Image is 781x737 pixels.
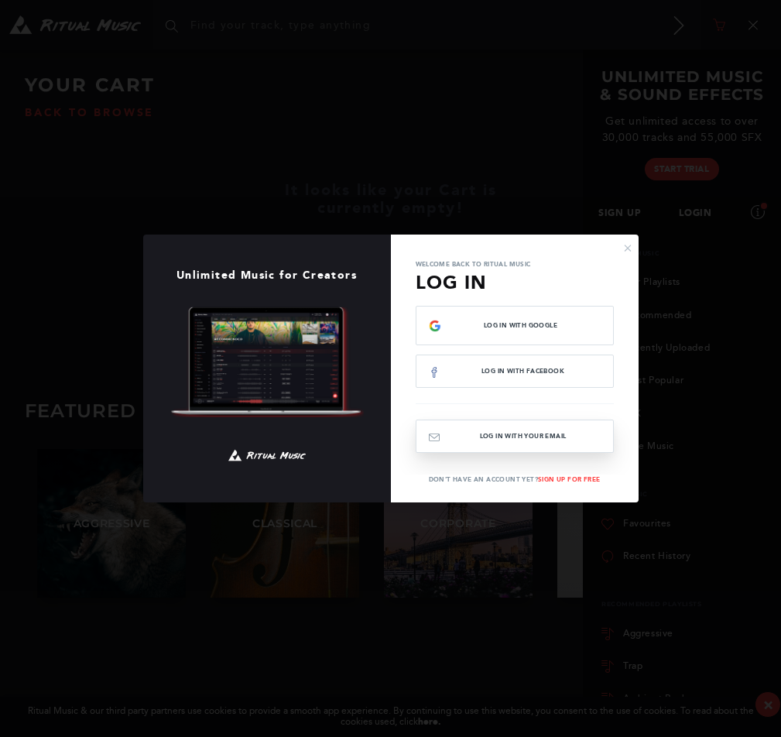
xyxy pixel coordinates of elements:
[416,355,614,388] button: Log In with Facebook
[623,241,632,255] button: ×
[441,322,601,329] span: Log In with Google
[538,475,600,483] a: Sign Up For Free
[143,269,391,282] h1: Unlimited Music for Creators
[416,269,614,297] h3: Log In
[416,306,614,345] button: Log In with Google
[416,259,614,269] p: Welcome back to Ritual Music
[170,307,364,419] img: Ritual Music
[228,443,306,468] img: Ritual Music
[416,420,614,453] button: Log In with your email
[429,320,441,332] img: g-logo.png
[391,475,639,484] p: Don't have an account yet?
